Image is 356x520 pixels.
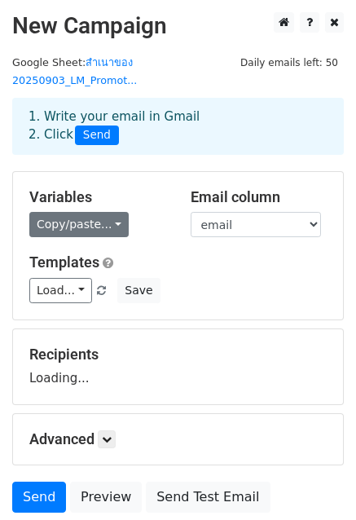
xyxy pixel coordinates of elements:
h2: New Campaign [12,12,344,40]
a: Copy/paste... [29,212,129,237]
a: Send Test Email [146,482,270,513]
a: Preview [70,482,142,513]
div: 1. Write your email in Gmail 2. Click [16,108,340,145]
div: Loading... [29,346,327,388]
a: Load... [29,278,92,303]
button: Save [117,278,160,303]
h5: Advanced [29,430,327,448]
span: Send [75,126,119,145]
a: Send [12,482,66,513]
span: Daily emails left: 50 [235,54,344,72]
iframe: Chat Widget [275,442,356,520]
a: Templates [29,253,99,271]
h5: Variables [29,188,166,206]
small: Google Sheet: [12,56,137,87]
h5: Email column [191,188,327,206]
a: Daily emails left: 50 [235,56,344,68]
h5: Recipients [29,346,327,364]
